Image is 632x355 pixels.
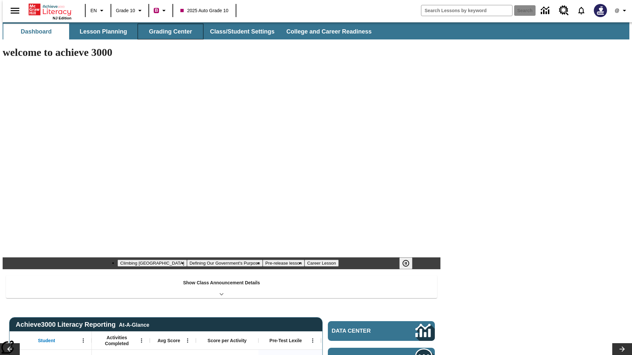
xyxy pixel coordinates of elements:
[308,336,318,345] button: Open Menu
[155,6,158,14] span: B
[270,338,302,343] span: Pre-Test Lexile
[205,24,280,39] button: Class/Student Settings
[187,260,263,267] button: Slide 2 Defining Our Government's Purpose
[3,46,440,59] h1: welcome to achieve 3000
[119,321,149,328] div: At-A-Glance
[183,279,260,286] p: Show Class Announcement Details
[113,5,146,16] button: Grade: Grade 10, Select a grade
[328,321,435,341] a: Data Center
[70,24,136,39] button: Lesson Planning
[180,7,228,14] span: 2025 Auto Grade 10
[91,7,97,14] span: EN
[208,338,247,343] span: Score per Activity
[116,7,135,14] span: Grade 10
[29,2,71,20] div: Home
[78,336,88,345] button: Open Menu
[29,3,71,16] a: Home
[95,335,139,346] span: Activities Completed
[304,260,338,267] button: Slide 4 Career Lesson
[3,22,629,39] div: SubNavbar
[573,2,590,19] a: Notifications
[5,1,25,20] button: Open side menu
[594,4,607,17] img: Avatar
[332,328,393,334] span: Data Center
[138,24,203,39] button: Grading Center
[38,338,55,343] span: Student
[137,336,146,345] button: Open Menu
[421,5,512,16] input: search field
[6,275,437,298] div: Show Class Announcement Details
[590,2,611,19] button: Select a new avatar
[399,257,412,269] button: Pause
[53,16,71,20] span: NJ Edition
[281,24,377,39] button: College and Career Readiness
[157,338,180,343] span: Avg Score
[3,24,69,39] button: Dashboard
[183,336,193,345] button: Open Menu
[3,24,378,39] div: SubNavbar
[151,5,171,16] button: Boost Class color is violet red. Change class color
[263,260,304,267] button: Slide 3 Pre-release lesson
[118,260,187,267] button: Slide 1 Climbing Mount Tai
[612,343,632,355] button: Lesson carousel, Next
[555,2,573,19] a: Resource Center, Will open in new tab
[399,257,419,269] div: Pause
[16,321,149,328] span: Achieve3000 Literacy Reporting
[537,2,555,20] a: Data Center
[615,7,619,14] span: @
[88,5,109,16] button: Language: EN, Select a language
[611,5,632,16] button: Profile/Settings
